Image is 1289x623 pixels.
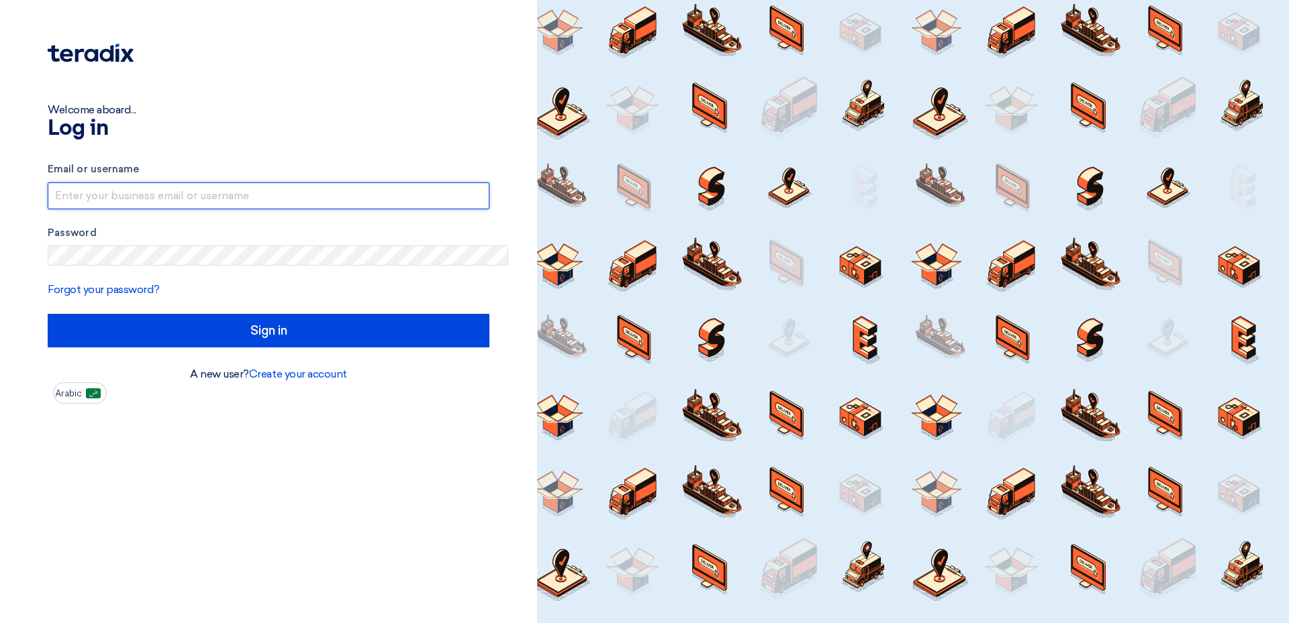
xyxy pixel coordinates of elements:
font: A new user? [190,367,347,380]
div: Welcome aboard... [48,102,489,118]
label: Password [48,225,489,241]
input: Enter your business email or username [48,182,489,209]
a: Forgot your password? [48,283,160,296]
a: Create your account [249,367,347,380]
img: Teradix logo [48,44,134,62]
label: Email or username [48,162,489,177]
input: Sign in [48,314,489,347]
h1: Log in [48,118,489,139]
button: Arabic [53,382,107,404]
span: Arabic [55,389,82,398]
img: ar-AR.png [86,388,101,398]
